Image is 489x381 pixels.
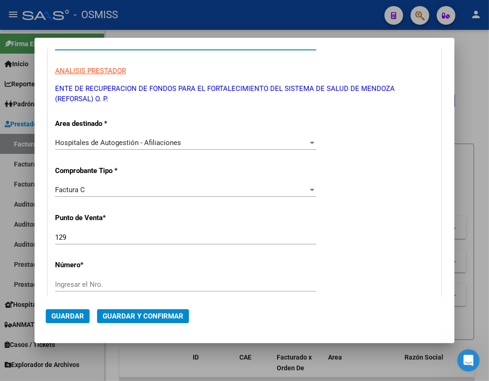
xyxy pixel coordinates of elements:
span: Guardar [51,312,84,320]
button: Guardar [46,309,90,323]
span: Guardar y Confirmar [103,312,183,320]
p: ENTE DE RECUPERACION DE FONDOS PARA EL FORTALECIMIENTO DEL SISTEMA DE SALUD DE MENDOZA (REFORSAL)... [55,83,434,104]
p: Número [55,260,169,270]
span: Hospitales de Autogestión - Afiliaciones [55,139,181,147]
button: Guardar y Confirmar [97,309,189,323]
p: Comprobante Tipo * [55,166,169,176]
p: Area destinado * [55,118,169,129]
span: Factura C [55,186,85,194]
span: ANALISIS PRESTADOR [55,67,126,75]
iframe: Intercom live chat [457,349,480,372]
p: Punto de Venta [55,213,169,223]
